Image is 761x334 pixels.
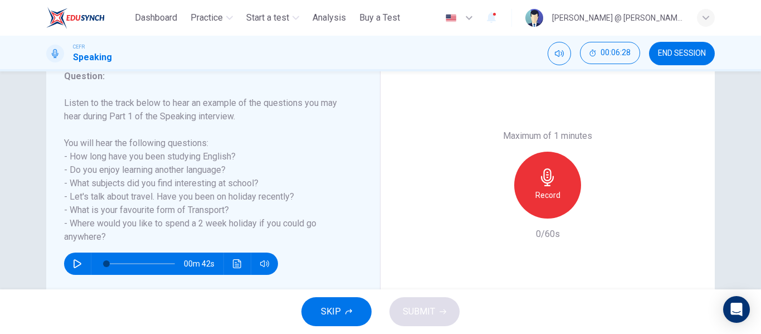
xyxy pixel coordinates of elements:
img: Profile picture [525,9,543,27]
h6: Listen to the track below to hear an example of the questions you may hear during Part 1 of the S... [64,96,349,244]
button: Buy a Test [355,8,404,28]
span: SKIP [321,304,341,320]
span: 00:06:28 [601,49,631,57]
div: Open Intercom Messenger [723,296,750,323]
div: Hide [580,42,640,65]
img: en [444,14,458,22]
button: Click to see the audio transcription [228,253,246,275]
span: Dashboard [135,11,177,25]
button: 00:06:28 [580,42,640,64]
span: CEFR [73,43,85,51]
h1: Speaking [73,51,112,64]
button: Record [514,152,581,219]
a: ELTC logo [46,7,130,29]
div: Mute [548,42,571,65]
span: END SESSION [658,49,706,58]
span: Start a test [246,11,289,25]
h6: Maximum of 1 minutes [503,129,592,143]
button: END SESSION [649,42,715,65]
button: Dashboard [130,8,182,28]
span: Analysis [313,11,346,25]
span: Buy a Test [359,11,400,25]
h6: 0/60s [536,227,560,241]
button: Analysis [308,8,350,28]
span: 00m 42s [184,253,223,275]
button: Practice [186,8,237,28]
div: [PERSON_NAME] @ [PERSON_NAME] [552,11,684,25]
h6: Question : [64,70,349,83]
button: Start a test [242,8,304,28]
button: SKIP [301,297,372,326]
span: Practice [191,11,223,25]
img: ELTC logo [46,7,105,29]
h6: Record [535,188,560,202]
